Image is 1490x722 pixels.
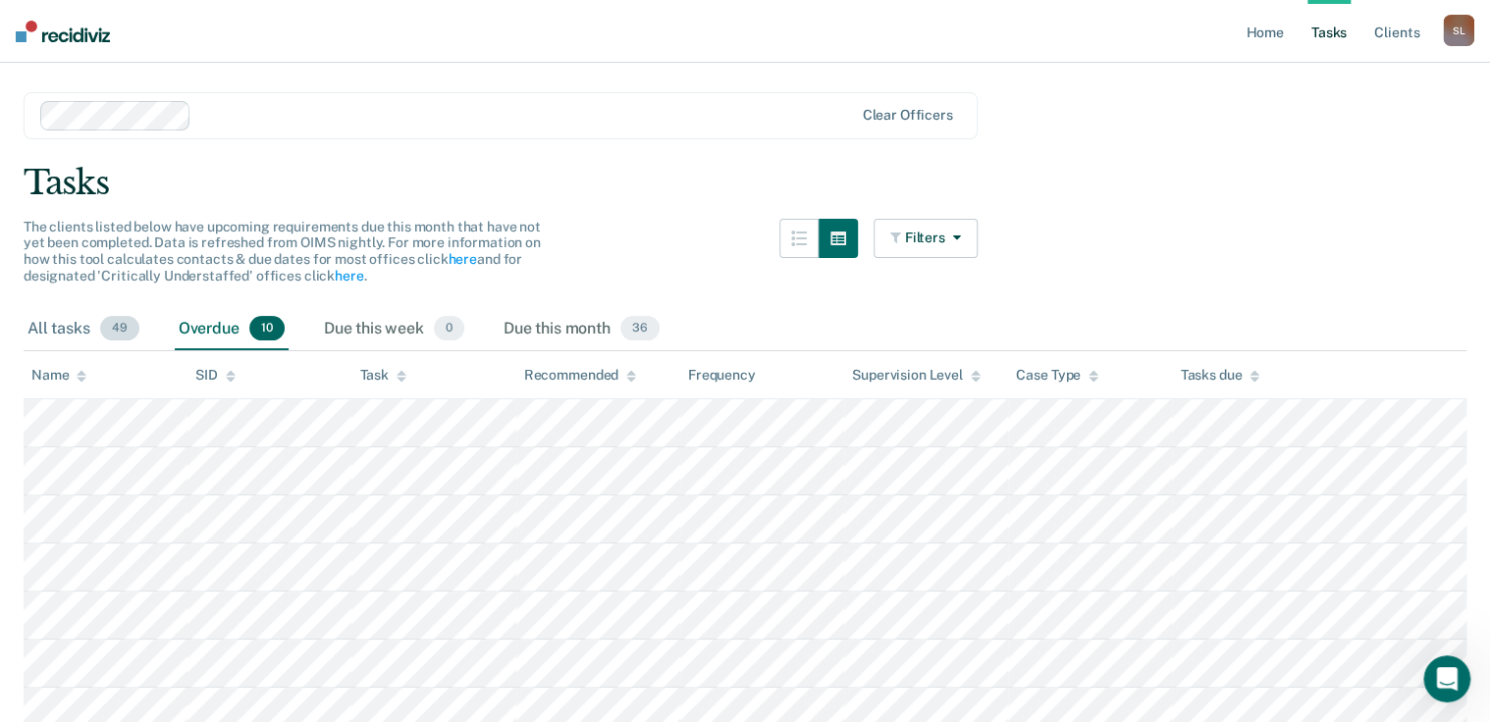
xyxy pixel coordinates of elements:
[359,367,405,384] div: Task
[862,107,952,124] div: Clear officers
[335,268,363,284] a: here
[1443,15,1474,46] div: S L
[24,308,143,351] div: All tasks49
[195,367,236,384] div: SID
[16,21,110,42] img: Recidiviz
[688,367,756,384] div: Frequency
[620,316,660,341] span: 36
[1443,15,1474,46] button: SL
[524,367,636,384] div: Recommended
[100,316,139,341] span: 49
[852,367,981,384] div: Supervision Level
[1016,367,1098,384] div: Case Type
[175,308,289,351] div: Overdue10
[1423,655,1470,702] iframe: Intercom live chat
[448,251,476,267] a: here
[320,308,468,351] div: Due this week0
[31,367,86,384] div: Name
[24,163,1466,203] div: Tasks
[500,308,664,351] div: Due this month36
[1180,367,1259,384] div: Tasks due
[874,219,978,258] button: Filters
[434,316,464,341] span: 0
[249,316,285,341] span: 10
[24,219,541,284] span: The clients listed below have upcoming requirements due this month that have not yet been complet...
